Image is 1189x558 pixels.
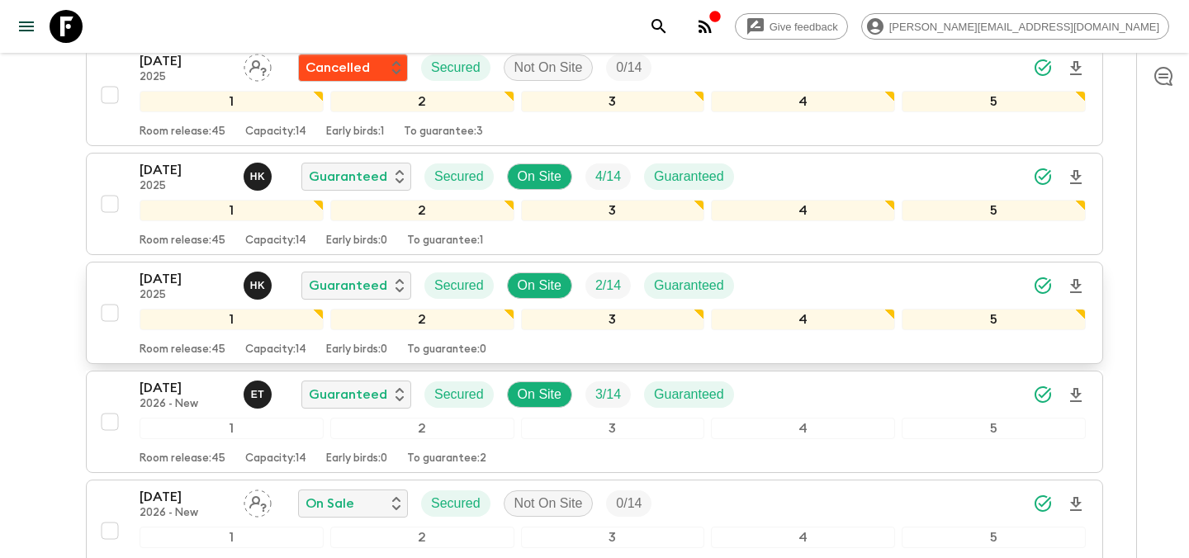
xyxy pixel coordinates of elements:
[140,125,225,139] p: Room release: 45
[595,276,621,296] p: 2 / 14
[326,343,387,357] p: Early birds: 0
[504,54,594,81] div: Not On Site
[140,234,225,248] p: Room release: 45
[424,272,494,299] div: Secured
[244,59,272,72] span: Assign pack leader
[431,58,481,78] p: Secured
[504,490,594,517] div: Not On Site
[902,309,1086,330] div: 5
[1033,58,1053,78] svg: Synced Successfully
[1066,277,1086,296] svg: Download Onboarding
[407,343,486,357] p: To guarantee: 0
[654,167,724,187] p: Guaranteed
[326,452,387,466] p: Early birds: 0
[244,163,275,191] button: HK
[711,91,895,112] div: 4
[140,200,324,221] div: 1
[407,234,483,248] p: To guarantee: 1
[507,272,572,299] div: On Site
[711,418,895,439] div: 4
[244,277,275,290] span: Hanna Kristín Másdóttir
[861,13,1169,40] div: [PERSON_NAME][EMAIL_ADDRESS][DOMAIN_NAME]
[306,494,354,513] p: On Sale
[244,272,275,300] button: HK
[654,385,724,404] p: Guaranteed
[245,343,306,357] p: Capacity: 14
[606,54,651,81] div: Trip Fill
[1066,385,1086,405] svg: Download Onboarding
[431,494,481,513] p: Secured
[140,418,324,439] div: 1
[434,276,484,296] p: Secured
[140,180,230,193] p: 2025
[244,168,275,181] span: Hanna Kristín Másdóttir
[521,309,705,330] div: 3
[1033,276,1053,296] svg: Synced Successfully
[518,167,561,187] p: On Site
[140,378,230,398] p: [DATE]
[330,418,514,439] div: 2
[424,381,494,408] div: Secured
[518,276,561,296] p: On Site
[434,385,484,404] p: Secured
[902,418,1086,439] div: 5
[250,170,266,183] p: H K
[595,385,621,404] p: 3 / 14
[140,160,230,180] p: [DATE]
[595,167,621,187] p: 4 / 14
[140,91,324,112] div: 1
[86,262,1103,364] button: [DATE]2025Hanna Kristín MásdóttirGuaranteedSecuredOn SiteTrip FillGuaranteed12345Room release:45C...
[616,58,642,78] p: 0 / 14
[140,527,324,548] div: 1
[585,272,631,299] div: Trip Fill
[298,54,408,82] div: Flash Pack cancellation
[514,494,583,513] p: Not On Site
[86,153,1103,255] button: [DATE]2025Hanna Kristín MásdóttirGuaranteedSecuredOn SiteTrip FillGuaranteed12345Room release:45C...
[244,494,272,508] span: Assign pack leader
[309,167,387,187] p: Guaranteed
[606,490,651,517] div: Trip Fill
[86,371,1103,473] button: [DATE]2026 - NewEsther ThorvaldsGuaranteedSecuredOn SiteTrip FillGuaranteed12345Room release:45Ca...
[404,125,483,139] p: To guarantee: 3
[244,381,275,409] button: ET
[902,200,1086,221] div: 5
[424,163,494,190] div: Secured
[10,10,43,43] button: menu
[1033,494,1053,513] svg: Synced Successfully
[521,527,705,548] div: 3
[585,381,631,408] div: Trip Fill
[1066,168,1086,187] svg: Download Onboarding
[140,452,225,466] p: Room release: 45
[245,125,306,139] p: Capacity: 14
[330,527,514,548] div: 2
[521,200,705,221] div: 3
[735,13,848,40] a: Give feedback
[521,418,705,439] div: 3
[760,21,847,33] span: Give feedback
[518,385,561,404] p: On Site
[140,71,230,84] p: 2025
[880,21,1168,33] span: [PERSON_NAME][EMAIL_ADDRESS][DOMAIN_NAME]
[326,234,387,248] p: Early birds: 0
[245,234,306,248] p: Capacity: 14
[1033,385,1053,404] svg: Synced Successfully
[251,388,265,401] p: E T
[407,452,486,466] p: To guarantee: 2
[244,385,275,399] span: Esther Thorvalds
[514,58,583,78] p: Not On Site
[521,91,705,112] div: 3
[507,163,572,190] div: On Site
[245,452,306,466] p: Capacity: 14
[902,91,1086,112] div: 5
[1033,167,1053,187] svg: Synced Successfully
[140,343,225,357] p: Room release: 45
[140,398,230,411] p: 2026 - New
[330,91,514,112] div: 2
[140,269,230,289] p: [DATE]
[421,54,490,81] div: Secured
[306,58,370,78] p: Cancelled
[140,487,230,507] p: [DATE]
[585,163,631,190] div: Trip Fill
[421,490,490,517] div: Secured
[140,289,230,302] p: 2025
